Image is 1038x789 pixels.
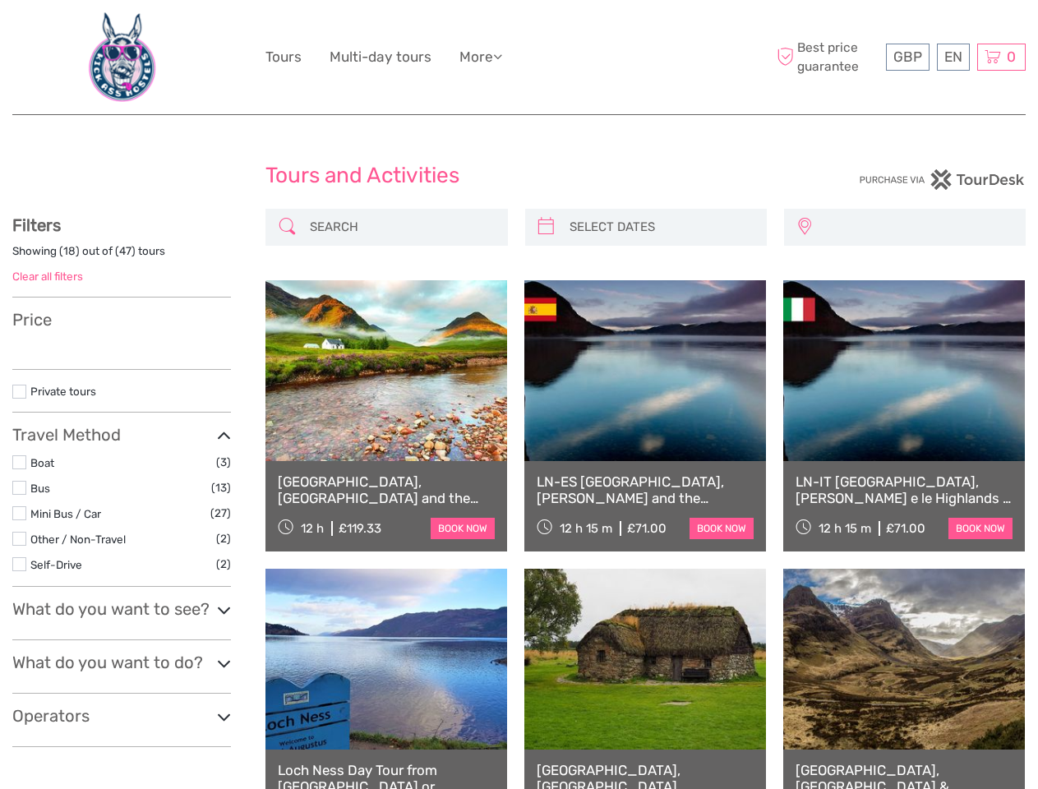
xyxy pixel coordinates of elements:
a: book now [431,518,495,539]
span: 0 [1004,48,1018,65]
a: [GEOGRAPHIC_DATA], [GEOGRAPHIC_DATA] and the Highlands Small-Group Day Tour from [GEOGRAPHIC_DATA... [278,473,495,507]
span: 12 h 15 m [819,521,871,536]
h3: Travel Method [12,425,231,445]
input: SEARCH [303,213,499,242]
a: Tours [265,45,302,69]
a: book now [948,518,1013,539]
span: 12 h 15 m [560,521,612,536]
h3: What do you want to see? [12,599,231,619]
a: Bus [30,482,50,495]
label: 18 [63,243,76,259]
div: £71.00 [627,521,667,536]
div: EN [937,44,970,71]
a: LN-ES [GEOGRAPHIC_DATA], [PERSON_NAME] and the Highlands - Spanish Tour Guide [537,473,754,507]
a: Multi-day tours [330,45,431,69]
div: Showing ( ) out of ( ) tours [12,243,231,269]
h3: Price [12,310,231,330]
div: £71.00 [886,521,925,536]
a: More [459,45,502,69]
a: Mini Bus / Car [30,507,101,520]
img: 660-bd12cdf7-bf22-40b3-a2d0-3f373e959a83_logo_big.jpg [77,12,167,102]
div: £119.33 [339,521,381,536]
a: LN-IT [GEOGRAPHIC_DATA], [PERSON_NAME] e le Highlands - Tour in Italiano [796,473,1013,507]
h3: What do you want to do? [12,653,231,672]
a: Self-Drive [30,558,82,571]
span: (2) [216,529,231,548]
h3: Operators [12,706,231,726]
span: (27) [210,504,231,523]
strong: Filters [12,215,61,235]
span: (13) [211,478,231,497]
label: 47 [119,243,131,259]
img: PurchaseViaTourDesk.png [859,169,1026,190]
input: SELECT DATES [563,213,759,242]
span: 12 h [301,521,324,536]
a: Boat [30,456,54,469]
a: Clear all filters [12,270,83,283]
h1: Tours and Activities [265,163,773,189]
span: Best price guarantee [773,39,882,75]
a: Private tours [30,385,96,398]
a: Other / Non-Travel [30,533,126,546]
span: (3) [216,453,231,472]
span: (2) [216,555,231,574]
span: GBP [893,48,922,65]
a: book now [690,518,754,539]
